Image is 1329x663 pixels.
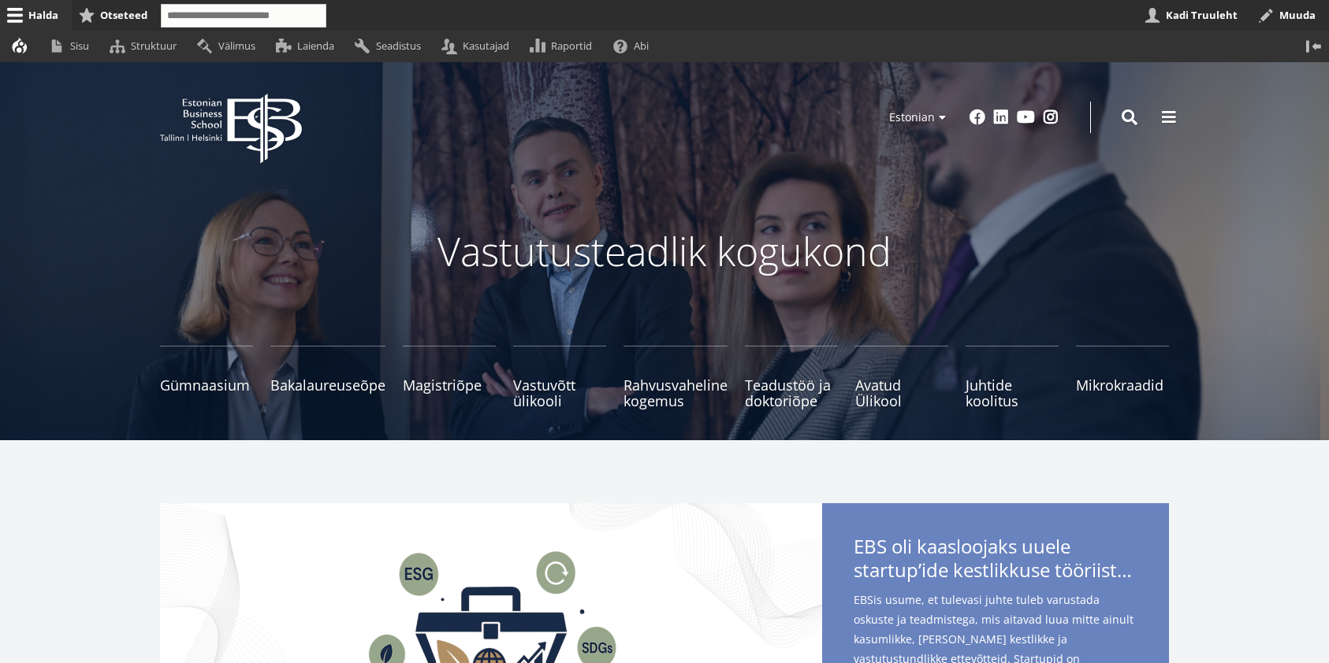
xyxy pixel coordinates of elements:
[745,346,838,409] a: Teadustöö ja doktoriõpe
[606,31,663,61] a: Abi
[624,346,728,409] a: Rahvusvaheline kogemus
[1076,377,1169,393] span: Mikrokraadid
[993,109,1009,125] a: Linkedin
[966,346,1059,409] a: Juhtide koolitus
[190,31,269,61] a: Välimus
[745,377,838,409] span: Teadustöö ja doktoriõpe
[269,31,348,61] a: Laienda
[42,31,102,61] a: Sisu
[403,377,496,393] span: Magistriõpe
[247,228,1082,275] p: Vastutusteadlik kogukond
[160,377,253,393] span: Gümnaasium
[348,31,434,61] a: Seadistus
[513,346,606,409] a: Vastuvõtt ülikooli
[854,558,1137,582] span: startup’ide kestlikkuse tööriistakastile
[102,31,190,61] a: Struktuur
[624,377,728,409] span: Rahvusvaheline kogemus
[513,377,606,409] span: Vastuvõtt ülikooli
[855,377,948,409] span: Avatud Ülikool
[854,535,1137,587] span: EBS oli kaasloojaks uuele
[1017,109,1035,125] a: Youtube
[970,109,985,125] a: Facebook
[434,31,523,61] a: Kasutajad
[270,346,385,409] a: Bakalaureuseõpe
[1076,346,1169,409] a: Mikrokraadid
[1298,31,1329,61] button: Vertikaalasend
[523,31,606,61] a: Raportid
[1043,109,1059,125] a: Instagram
[270,377,385,393] span: Bakalaureuseõpe
[403,346,496,409] a: Magistriõpe
[855,346,948,409] a: Avatud Ülikool
[966,377,1059,409] span: Juhtide koolitus
[160,346,253,409] a: Gümnaasium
